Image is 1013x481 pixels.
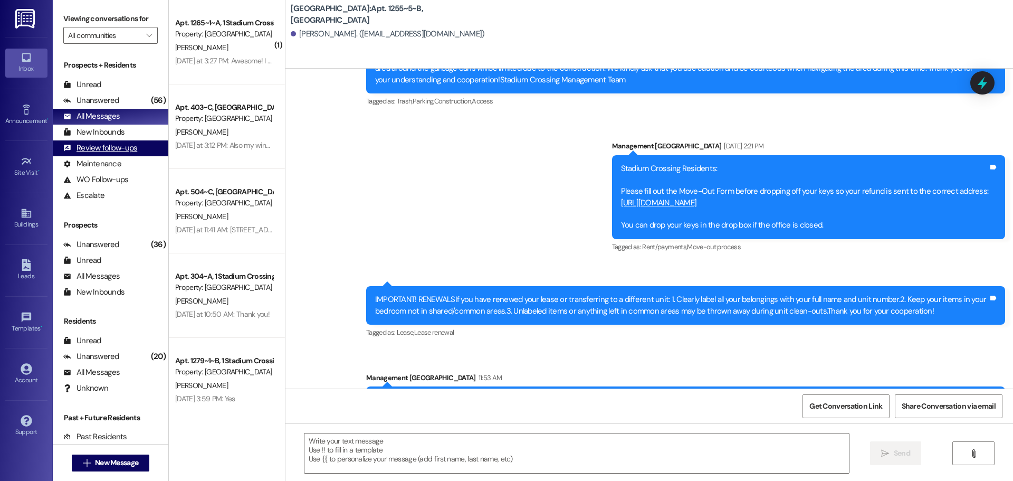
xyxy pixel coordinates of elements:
div: Apt. 403~C, [GEOGRAPHIC_DATA] [175,102,273,113]
span: [PERSON_NAME] [175,127,228,137]
div: [DATE] at 11:41 AM: [STREET_ADDRESS][PERSON_NAME] [175,225,343,234]
a: [URL][DOMAIN_NAME] [621,197,697,208]
div: WO Follow-ups [63,174,128,185]
b: [GEOGRAPHIC_DATA]: Apt. 1255~5~B, [GEOGRAPHIC_DATA] [291,3,502,26]
div: Prospects [53,220,168,231]
div: Maintenance [63,158,121,169]
img: ResiDesk Logo [15,9,37,29]
span: Construction , [434,97,472,106]
div: Unread [63,335,101,346]
span: Move-out process [687,242,741,251]
div: Unknown [63,383,108,394]
i:  [146,31,152,40]
div: All Messages [63,111,120,122]
div: Apt. 1279~1~B, 1 Stadium Crossing Guarantors [175,355,273,366]
a: Leads [5,256,47,285]
div: Apt. 304~A, 1 Stadium Crossing [175,271,273,282]
span: [PERSON_NAME] [175,212,228,221]
div: Past + Future Residents [53,412,168,423]
div: Past Residents [63,431,127,442]
div: Management [GEOGRAPHIC_DATA] [366,372,1005,387]
div: Residents [53,316,168,327]
div: Unread [63,255,101,266]
span: Parking , [413,97,434,106]
div: (56) [148,92,168,109]
div: New Inbounds [63,287,125,298]
a: Buildings [5,204,47,233]
div: Unanswered [63,95,119,106]
a: Inbox [5,49,47,77]
span: Send [894,448,910,459]
span: [PERSON_NAME] [175,43,228,52]
div: Tagged as: [366,325,1005,340]
i:  [881,449,889,458]
a: Site Visit • [5,153,47,181]
span: Share Conversation via email [902,401,996,412]
div: Tagged as: [366,93,1005,109]
span: • [38,167,40,175]
div: Unanswered [63,351,119,362]
span: Rent/payments , [642,242,687,251]
div: Apt. 1265~1~A, 1 Stadium Crossing [175,17,273,29]
div: New Inbounds [63,127,125,138]
div: Stadium Crossing Residents: Please fill out the Move-Out Form before dropping off your keys so yo... [621,163,989,231]
div: Review follow-ups [63,143,137,154]
span: Trash , [397,97,413,106]
div: IMPORTANT! RENEWALSIf you have renewed your lease or transferring to a different unit: 1. Clearly... [375,294,988,317]
div: Management [GEOGRAPHIC_DATA] [612,140,1006,155]
div: All Messages [63,367,120,378]
a: Templates • [5,308,47,337]
div: [DATE] 3:59 PM: Yes [175,394,235,403]
i:  [970,449,978,458]
div: Property: [GEOGRAPHIC_DATA] [175,282,273,293]
span: • [41,323,42,331]
div: Hello Stadium Crossing Residents! Please be advised that asphalt work will be taking place in fro... [375,52,988,86]
div: Escalate [63,190,104,201]
div: [DATE] at 3:12 PM: Also my window crown thing at the top fell off on the first couple months and ... [175,140,569,150]
span: New Message [95,457,138,468]
div: Tagged as: [612,239,1006,254]
span: Access [472,97,493,106]
span: Lease renewal [414,328,454,337]
span: Lease , [397,328,414,337]
div: Property: [GEOGRAPHIC_DATA] [175,366,273,378]
div: Property: [GEOGRAPHIC_DATA] [175,197,273,209]
div: (36) [148,237,168,253]
label: Viewing conversations for [63,11,158,27]
span: [PERSON_NAME] [175,296,228,306]
div: All Messages [63,271,120,282]
button: Get Conversation Link [802,394,889,418]
div: [DATE] at 3:27 PM: Awesome! I can totally do that! [175,56,325,65]
span: Get Conversation Link [809,401,882,412]
span: [PERSON_NAME] [175,381,228,390]
div: [PERSON_NAME]. ([EMAIL_ADDRESS][DOMAIN_NAME]) [291,29,485,40]
div: Unread [63,79,101,90]
button: Send [870,441,921,465]
div: Property: [GEOGRAPHIC_DATA] [175,29,273,40]
input: All communities [68,27,141,44]
i:  [83,459,91,467]
a: Account [5,360,47,389]
button: Share Conversation via email [895,394,1002,418]
button: New Message [72,455,150,471]
div: 11:53 AM [476,372,502,383]
div: (20) [148,348,168,365]
div: Prospects + Residents [53,60,168,71]
div: [DATE] at 10:50 AM: Thank you! [175,309,270,319]
a: Support [5,412,47,440]
span: • [47,116,49,123]
div: Property: [GEOGRAPHIC_DATA] [175,113,273,124]
div: Unanswered [63,239,119,250]
div: Apt. 504~C, [GEOGRAPHIC_DATA] [175,186,273,197]
div: [DATE] 2:21 PM [721,140,763,152]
